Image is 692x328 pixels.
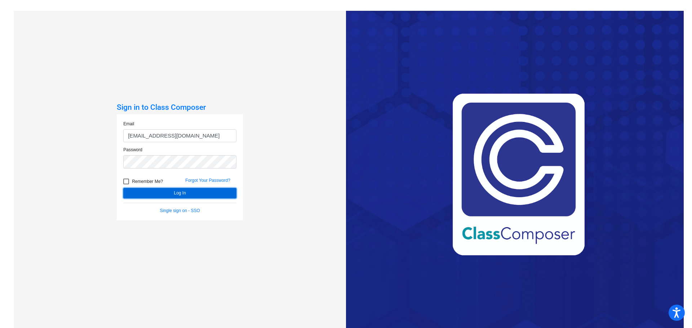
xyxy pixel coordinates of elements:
[123,121,134,127] label: Email
[123,147,142,153] label: Password
[117,103,243,112] h3: Sign in to Class Composer
[132,177,163,186] span: Remember Me?
[160,208,200,213] a: Single sign on - SSO
[185,178,230,183] a: Forgot Your Password?
[123,188,236,198] button: Log In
